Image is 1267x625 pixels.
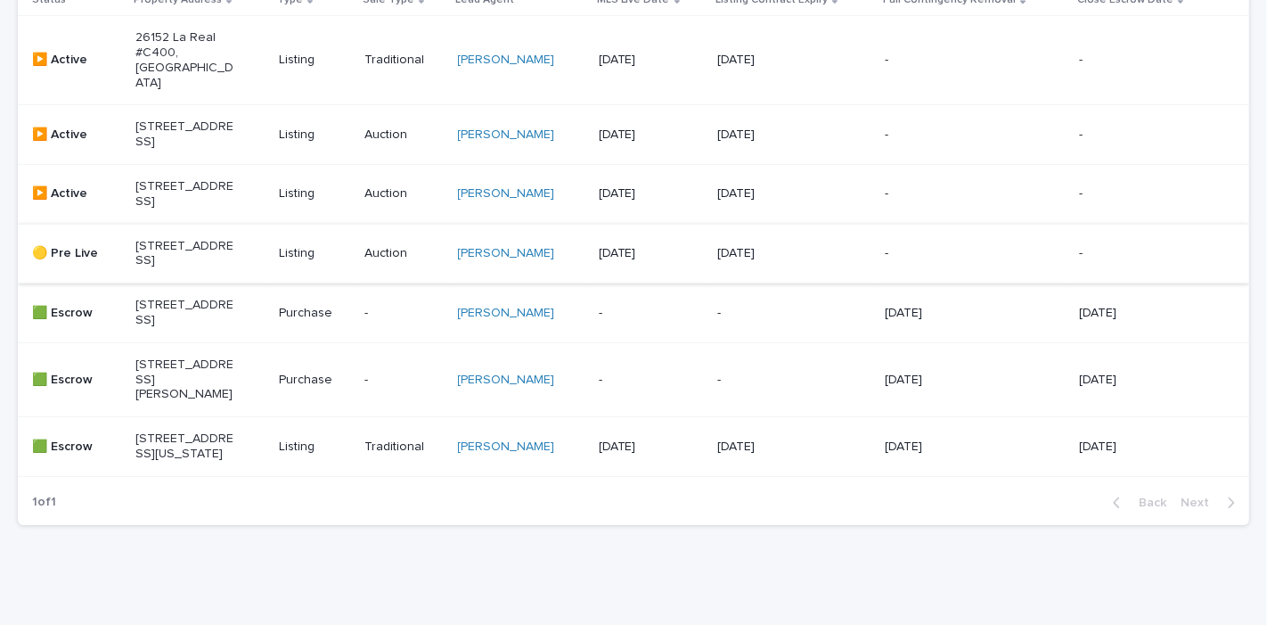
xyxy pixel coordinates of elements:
p: Listing [279,440,350,455]
p: [DATE] [599,186,698,201]
p: [STREET_ADDRESS] [135,239,234,269]
p: Listing [279,127,350,143]
p: [DATE] [1079,373,1178,388]
tr: 🟩 Escrow[STREET_ADDRESS][US_STATE]ListingTraditional[PERSON_NAME] [DATE][DATE][DATE][DATE] [18,417,1249,477]
p: Auction [364,246,444,261]
a: [PERSON_NAME] [458,53,555,68]
p: [DATE] [717,53,816,68]
p: Listing [279,186,350,201]
p: 1 of 1 [18,481,70,524]
p: - [599,306,698,321]
p: - [364,373,444,388]
p: Traditional [364,440,444,455]
p: - [1079,186,1178,201]
p: [STREET_ADDRESS][US_STATE] [135,432,234,462]
span: Back [1128,497,1166,509]
p: - [599,373,698,388]
a: [PERSON_NAME] [458,127,555,143]
a: [PERSON_NAME] [458,373,555,388]
p: Auction [364,127,444,143]
p: - [364,306,444,321]
p: [DATE] [1079,440,1178,455]
p: Listing [279,53,350,68]
p: - [1079,246,1178,261]
p: Listing [279,246,350,261]
button: Next [1173,495,1249,511]
p: [DATE] [717,246,816,261]
p: - [885,53,984,68]
p: - [717,306,816,321]
p: [DATE] [599,440,698,455]
a: [PERSON_NAME] [458,306,555,321]
p: 26152 La Real #C400, [GEOGRAPHIC_DATA] [135,30,234,90]
button: Back [1099,495,1173,511]
p: [DATE] [717,186,816,201]
a: [PERSON_NAME] [458,246,555,261]
p: [DATE] [717,440,816,455]
p: Purchase [279,306,350,321]
p: [DATE] [717,127,816,143]
p: [DATE] [885,373,984,388]
p: 🟩 Escrow [32,306,121,321]
tr: ▶️ Active[STREET_ADDRESS]ListingAuction[PERSON_NAME] [DATE][DATE]-- [18,105,1249,165]
p: [STREET_ADDRESS][PERSON_NAME] [135,358,234,402]
tr: ▶️ Active[STREET_ADDRESS]ListingAuction[PERSON_NAME] [DATE][DATE]-- [18,164,1249,224]
p: [STREET_ADDRESS] [135,179,234,210]
tr: 🟩 Escrow[STREET_ADDRESS]Purchase-[PERSON_NAME] --[DATE][DATE] [18,284,1249,343]
p: - [885,186,984,201]
p: 🟩 Escrow [32,440,121,455]
p: [DATE] [599,53,698,68]
p: [DATE] [885,306,984,321]
p: - [1079,53,1178,68]
p: Traditional [364,53,444,68]
p: [DATE] [885,440,984,455]
tr: 🟩 Escrow[STREET_ADDRESS][PERSON_NAME]Purchase-[PERSON_NAME] --[DATE][DATE] [18,342,1249,416]
p: [DATE] [599,246,698,261]
a: [PERSON_NAME] [458,186,555,201]
p: 🟩 Escrow [32,373,121,388]
span: Next [1181,497,1220,509]
p: - [885,246,984,261]
p: - [1079,127,1178,143]
tr: ▶️ Active26152 La Real #C400, [GEOGRAPHIC_DATA]ListingTraditional[PERSON_NAME] [DATE][DATE]-- [18,16,1249,105]
p: [DATE] [1079,306,1178,321]
p: ▶️ Active [32,186,121,201]
p: [STREET_ADDRESS] [135,119,234,150]
p: Auction [364,186,444,201]
a: [PERSON_NAME] [458,440,555,455]
p: Purchase [279,373,350,388]
p: [STREET_ADDRESS] [135,298,234,328]
p: - [885,127,984,143]
p: 🟡 Pre Live [32,246,121,261]
p: ▶️ Active [32,127,121,143]
tr: 🟡 Pre Live[STREET_ADDRESS]ListingAuction[PERSON_NAME] [DATE][DATE]-- [18,224,1249,284]
p: [DATE] [599,127,698,143]
p: ▶️ Active [32,53,121,68]
p: - [717,373,816,388]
